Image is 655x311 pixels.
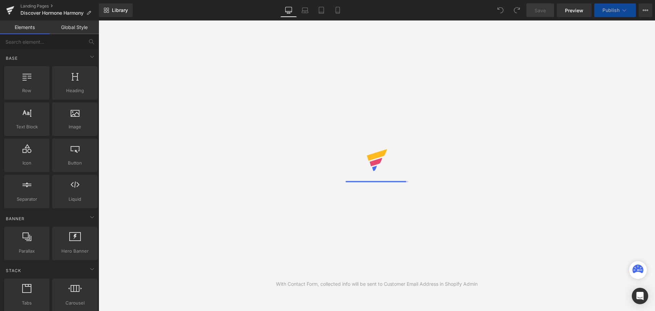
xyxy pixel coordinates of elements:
span: Discover Hormone Harmony [20,10,84,16]
button: Publish [594,3,636,17]
div: With Contact Form, collected info will be sent to Customer Email Address in Shopify Admin [276,280,478,288]
span: Liquid [54,196,96,203]
span: Row [6,87,47,94]
a: Desktop [280,3,297,17]
span: Library [112,7,128,13]
span: Save [535,7,546,14]
span: Base [5,55,18,61]
a: Global Style [49,20,99,34]
a: Preview [557,3,592,17]
span: Banner [5,215,25,222]
span: Icon [6,159,47,167]
button: Undo [494,3,507,17]
span: Parallax [6,248,47,255]
a: New Library [99,3,133,17]
span: Button [54,159,96,167]
span: Publish [602,8,620,13]
span: Stack [5,267,22,274]
a: Mobile [330,3,346,17]
button: Redo [510,3,524,17]
span: Separator [6,196,47,203]
span: Heading [54,87,96,94]
a: Tablet [313,3,330,17]
a: Laptop [297,3,313,17]
span: Text Block [6,123,47,130]
a: Landing Pages [20,3,99,9]
span: Image [54,123,96,130]
span: Carousel [54,299,96,307]
span: Tabs [6,299,47,307]
span: Hero Banner [54,248,96,255]
button: More [639,3,652,17]
div: Open Intercom Messenger [632,288,648,304]
span: Preview [565,7,583,14]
